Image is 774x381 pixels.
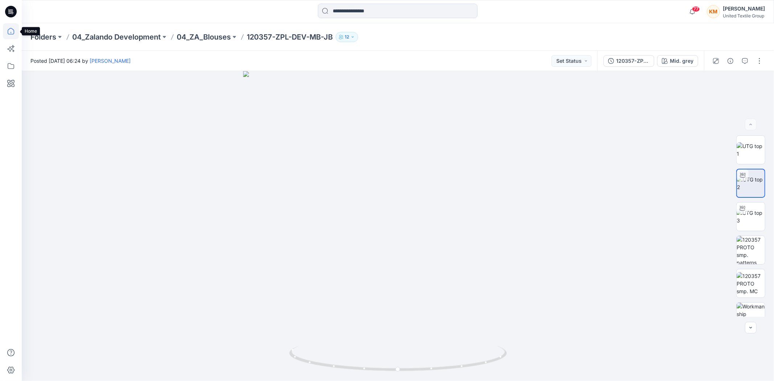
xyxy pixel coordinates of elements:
a: 04_ZA_Blouses [177,32,231,42]
img: UTG top 2 [737,176,765,191]
div: Mid. grey [670,57,693,65]
span: Posted [DATE] 06:24 by [30,57,131,65]
a: [PERSON_NAME] [90,58,131,64]
div: [PERSON_NAME] [723,4,765,13]
img: 120357 PROTO smp. MC [737,272,765,295]
img: Workmanship illustrations (31) [737,303,765,331]
a: Folders [30,32,56,42]
button: Details [725,55,736,67]
button: Mid. grey [657,55,698,67]
img: UTG top 1 [737,142,765,157]
button: 120357-ZPL-PRO-[PERSON_NAME] [603,55,654,67]
span: 77 [692,6,700,12]
p: 12 [345,33,349,41]
div: 120357-ZPL-PRO-[PERSON_NAME] [616,57,650,65]
div: United Textile Group [723,13,765,19]
img: 120357 PROTO smp. patterns [737,236,765,264]
button: 12 [336,32,358,42]
div: KM [707,5,720,18]
img: UTG top 3 [737,209,765,224]
p: 120357-ZPL-DEV-MB-JB [247,32,333,42]
a: 04_Zalando Development [72,32,161,42]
